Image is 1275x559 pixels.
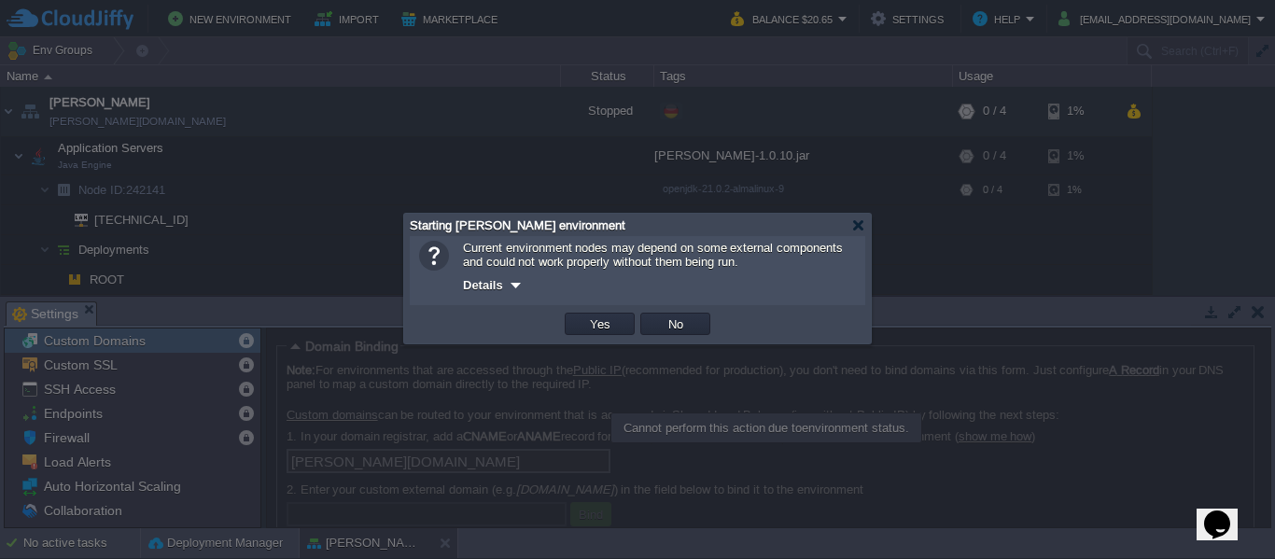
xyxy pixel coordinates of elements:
[463,241,843,269] span: Current environment nodes may depend on some external components and could not work properly with...
[1197,484,1256,540] iframe: chat widget
[410,218,625,232] span: Starting [PERSON_NAME] environment
[584,315,616,332] button: Yes
[463,278,503,292] span: Details
[663,315,689,332] button: No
